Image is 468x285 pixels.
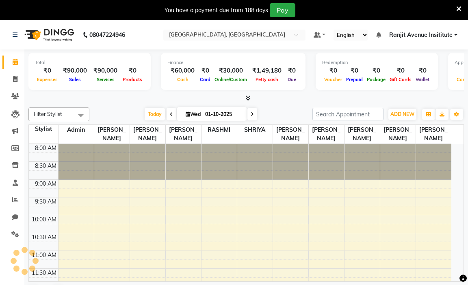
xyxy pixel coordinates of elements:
[145,108,165,120] span: Today
[201,125,237,135] span: RASHMI
[344,77,365,82] span: Prepaid
[212,77,249,82] span: Online/Custom
[67,77,83,82] span: Sales
[309,125,344,144] span: [PERSON_NAME]
[166,125,201,144] span: [PERSON_NAME]
[33,180,58,188] div: 9:00 AM
[203,108,243,120] input: 2025-10-01
[416,125,452,144] span: [PERSON_NAME]
[130,125,165,144] span: [PERSON_NAME]
[253,77,280,82] span: Petty cash
[198,66,212,75] div: ₹0
[344,125,380,144] span: [PERSON_NAME]
[58,125,94,135] span: Admin
[30,233,58,242] div: 10:30 AM
[89,24,125,46] b: 08047224946
[33,144,58,152] div: 8:00 AM
[35,59,144,66] div: Total
[95,77,117,82] span: Services
[322,77,344,82] span: Voucher
[414,77,431,82] span: Wallet
[33,197,58,206] div: 9:30 AM
[30,215,58,224] div: 10:00 AM
[165,6,268,15] div: You have a payment due from 188 days
[35,77,60,82] span: Expenses
[175,77,191,82] span: Cash
[388,109,416,120] button: ADD NEW
[390,111,414,117] span: ADD NEW
[270,3,295,17] button: Pay
[35,66,60,75] div: ₹0
[30,269,58,277] div: 11:30 AM
[237,125,273,135] span: SHRIYA
[21,24,76,46] img: logo
[365,77,388,82] span: Package
[60,66,90,75] div: ₹90,000
[285,66,299,75] div: ₹0
[30,251,58,259] div: 11:00 AM
[322,66,344,75] div: ₹0
[29,125,58,133] div: Stylist
[312,108,383,120] input: Search Appointment
[388,66,414,75] div: ₹0
[286,77,298,82] span: Due
[322,59,431,66] div: Redemption
[212,66,249,75] div: ₹30,000
[121,77,144,82] span: Products
[380,125,416,144] span: [PERSON_NAME]
[365,66,388,75] div: ₹0
[273,125,308,144] span: [PERSON_NAME]
[167,66,198,75] div: ₹60,000
[414,66,431,75] div: ₹0
[34,111,62,117] span: Filter Stylist
[388,77,414,82] span: Gift Cards
[33,162,58,170] div: 8:30 AM
[389,31,453,39] span: Ranjit Avenue Insititute
[90,66,121,75] div: ₹90,000
[344,66,365,75] div: ₹0
[167,59,299,66] div: Finance
[94,125,130,144] span: [PERSON_NAME]
[184,111,203,117] span: Wed
[198,77,212,82] span: Card
[121,66,144,75] div: ₹0
[249,66,285,75] div: ₹1,49,180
